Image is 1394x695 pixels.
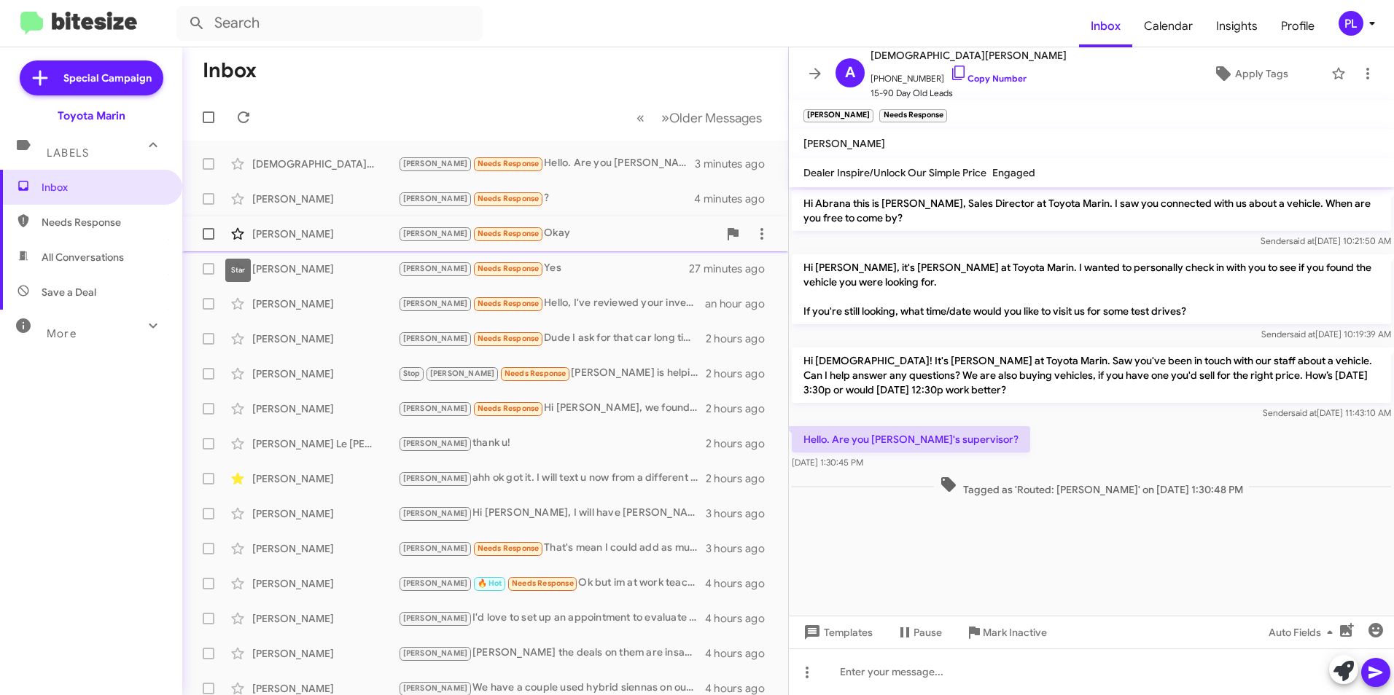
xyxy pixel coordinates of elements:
[1326,11,1378,36] button: PL
[252,192,398,206] div: [PERSON_NAME]
[1235,60,1288,87] span: Apply Tags
[203,59,257,82] h1: Inbox
[705,611,776,626] div: 4 hours ago
[803,137,885,150] span: [PERSON_NAME]
[871,47,1067,64] span: [DEMOGRAPHIC_DATA][PERSON_NAME]
[705,576,776,591] div: 4 hours ago
[42,250,124,264] span: All Conversations
[706,471,776,486] div: 2 hours ago
[42,215,166,229] span: Needs Response
[252,506,398,521] div: [PERSON_NAME]
[42,285,96,299] span: Save a Deal
[252,436,398,451] div: [PERSON_NAME] Le [PERSON_NAME]
[1079,5,1132,47] span: Inbox
[706,436,776,451] div: 2 hours ago
[1263,407,1391,418] span: Sender [DATE] 11:43:10 AM
[792,426,1030,452] p: Hello. Are you [PERSON_NAME]'s supervisor?
[653,103,771,133] button: Next
[478,229,540,238] span: Needs Response
[252,611,398,626] div: [PERSON_NAME]
[403,229,468,238] span: [PERSON_NAME]
[1176,60,1324,87] button: Apply Tags
[1269,5,1326,47] a: Profile
[225,259,251,282] div: Star
[403,683,468,693] span: [PERSON_NAME]
[884,619,954,645] button: Pause
[705,646,776,661] div: 4 hours ago
[47,327,77,340] span: More
[58,109,125,123] div: Toyota Marin
[398,400,706,417] div: Hi [PERSON_NAME], we found one that might be a good match at [GEOGRAPHIC_DATA]. I gave our great ...
[403,369,421,378] span: Stop
[252,471,398,486] div: [PERSON_NAME]
[628,103,771,133] nav: Page navigation example
[1261,235,1391,246] span: Sender [DATE] 10:21:50 AM
[398,190,694,207] div: ?
[689,262,776,276] div: 27 minutes ago
[403,264,468,273] span: [PERSON_NAME]
[879,109,946,122] small: Needs Response
[706,506,776,521] div: 3 hours ago
[403,474,468,483] span: [PERSON_NAME]
[706,401,776,416] div: 2 hours ago
[398,575,705,592] div: Ok but im at work teaching cant answer phone
[1290,329,1315,339] span: said at
[803,109,873,122] small: [PERSON_NAME]
[803,166,986,179] span: Dealer Inspire/Unlock Our Simple Price
[176,6,483,41] input: Search
[398,435,706,452] div: thank u!
[1291,407,1317,418] span: said at
[403,194,468,203] span: [PERSON_NAME]
[47,146,89,160] span: Labels
[252,262,398,276] div: [PERSON_NAME]
[871,86,1067,101] span: 15-90 Day Old Leads
[478,543,540,553] span: Needs Response
[398,645,705,661] div: [PERSON_NAME] the deals on them are insane right now. We have 5k off and 2.99% financing. Is ther...
[398,295,705,312] div: Hello, I've reviewed your inventory and I don't we anything in can really afford at this time. Th...
[954,619,1059,645] button: Mark Inactive
[1269,619,1339,645] span: Auto Fields
[801,619,873,645] span: Templates
[661,109,669,127] span: »
[1132,5,1204,47] a: Calendar
[950,73,1027,84] a: Copy Number
[792,347,1391,403] p: Hi [DEMOGRAPHIC_DATA]! It's [PERSON_NAME] at Toyota Marin. Saw you've been in touch with our staf...
[252,227,398,241] div: [PERSON_NAME]
[403,578,468,588] span: [PERSON_NAME]
[706,331,776,346] div: 2 hours ago
[398,365,706,382] div: [PERSON_NAME] is helping us thank you
[478,194,540,203] span: Needs Response
[845,61,855,85] span: A
[252,157,398,171] div: [DEMOGRAPHIC_DATA][PERSON_NAME]
[934,476,1249,497] span: Tagged as 'Routed: [PERSON_NAME]' on [DATE] 1:30:48 PM
[478,264,540,273] span: Needs Response
[252,401,398,416] div: [PERSON_NAME]
[403,159,468,168] span: [PERSON_NAME]
[1257,619,1350,645] button: Auto Fields
[403,648,468,658] span: [PERSON_NAME]
[398,470,706,487] div: ahh ok got it. I will text u now from a different system and from there u reply yes and then ther...
[252,366,398,381] div: [PERSON_NAME]
[1261,329,1391,339] span: Sender [DATE] 10:19:39 AM
[398,540,706,557] div: That's mean I could add as much accessories I want? Or that depends of the model? Sorry for so ma...
[871,64,1067,86] span: [PHONE_NUMBER]
[403,439,468,448] span: [PERSON_NAME]
[792,254,1391,324] p: Hi [PERSON_NAME], it's [PERSON_NAME] at Toyota Marin. I wanted to personally check in with you to...
[628,103,653,133] button: Previous
[694,192,776,206] div: 4 minutes ago
[792,190,1391,231] p: Hi Abrana this is [PERSON_NAME], Sales Director at Toyota Marin. I saw you connected with us abou...
[398,225,718,242] div: Okay
[398,330,706,347] div: Dude I ask for that car long time ago
[983,619,1047,645] span: Mark Inactive
[992,166,1035,179] span: Engaged
[398,610,705,627] div: I'd love to set up an appointment to evaluate your 2023 Toyota Tundra. When are you available to ...
[478,404,540,413] span: Needs Response
[403,334,468,343] span: [PERSON_NAME]
[706,541,776,556] div: 3 hours ago
[914,619,942,645] span: Pause
[1289,235,1315,246] span: said at
[1204,5,1269,47] a: Insights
